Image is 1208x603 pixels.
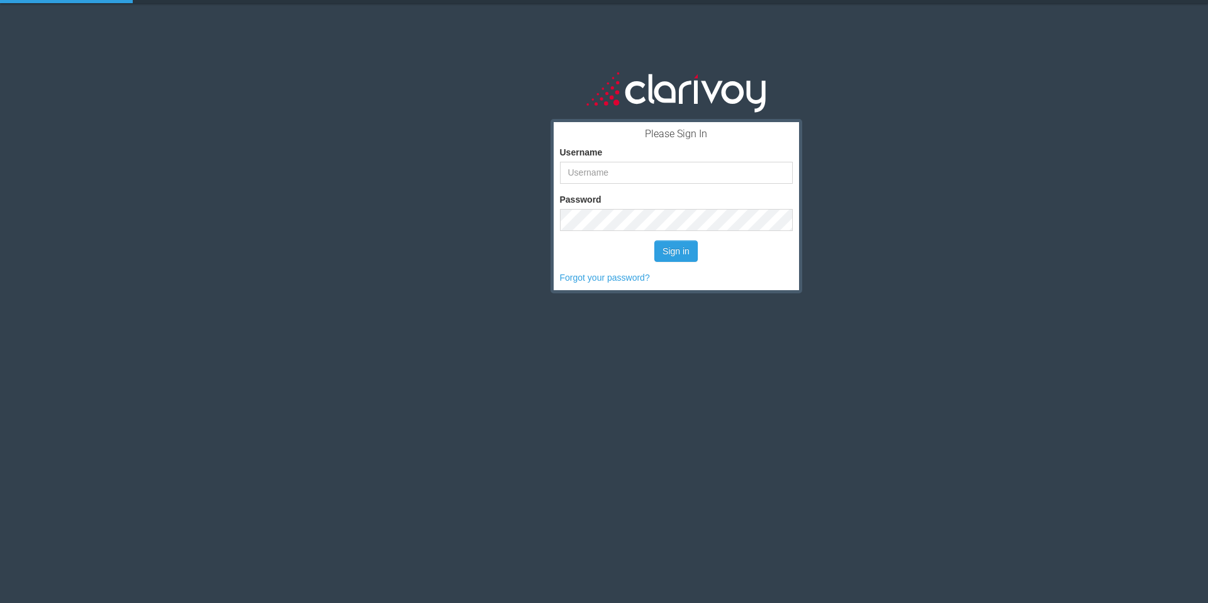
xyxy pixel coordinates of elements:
label: Password [560,193,601,206]
h3: Please Sign In [560,128,793,140]
input: Username [560,162,793,184]
button: Sign in [654,240,698,262]
img: clarivoy_whitetext_transbg.svg [586,69,766,114]
a: Forgot your password? [560,273,650,283]
label: Username [560,146,603,159]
